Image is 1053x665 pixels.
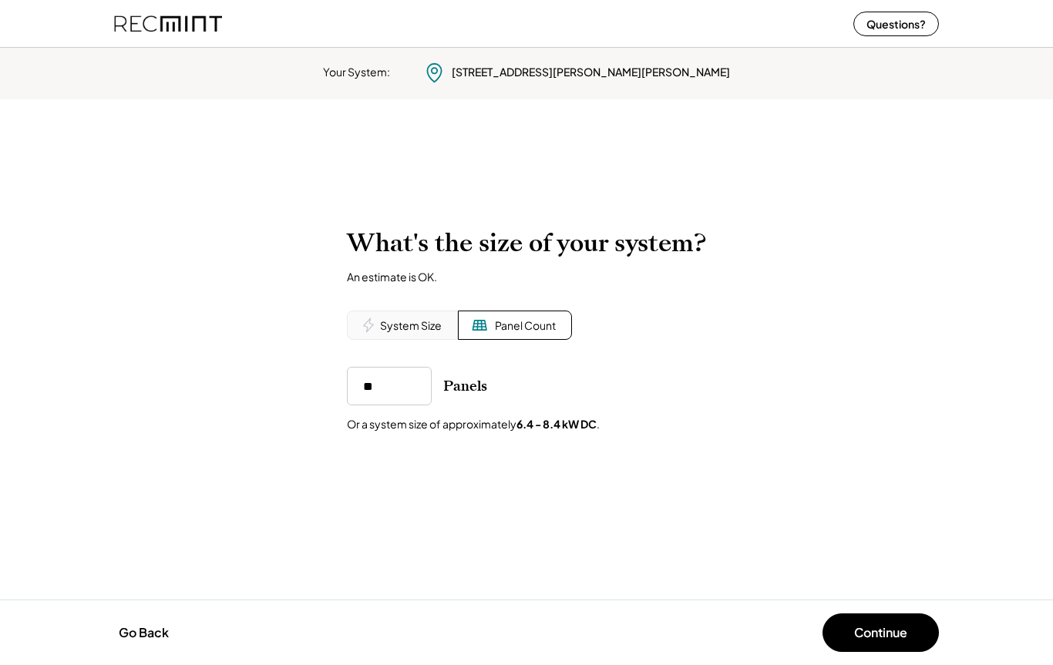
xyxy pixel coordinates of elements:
[452,65,730,80] div: [STREET_ADDRESS][PERSON_NAME][PERSON_NAME]
[114,616,173,650] button: Go Back
[516,417,597,431] strong: 6.4 - 8.4 kW DC
[823,613,939,652] button: Continue
[443,377,487,395] div: Panels
[853,12,939,36] button: Questions?
[323,65,390,80] div: Your System:
[347,270,437,284] div: An estimate is OK.
[347,228,706,258] h2: What's the size of your system?
[495,318,556,334] div: Panel Count
[472,317,487,333] img: Solar%20Panel%20Icon.svg
[380,318,442,334] div: System Size
[347,417,600,432] div: Or a system size of approximately .
[114,3,222,44] img: recmint-logotype%403x%20%281%29.jpeg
